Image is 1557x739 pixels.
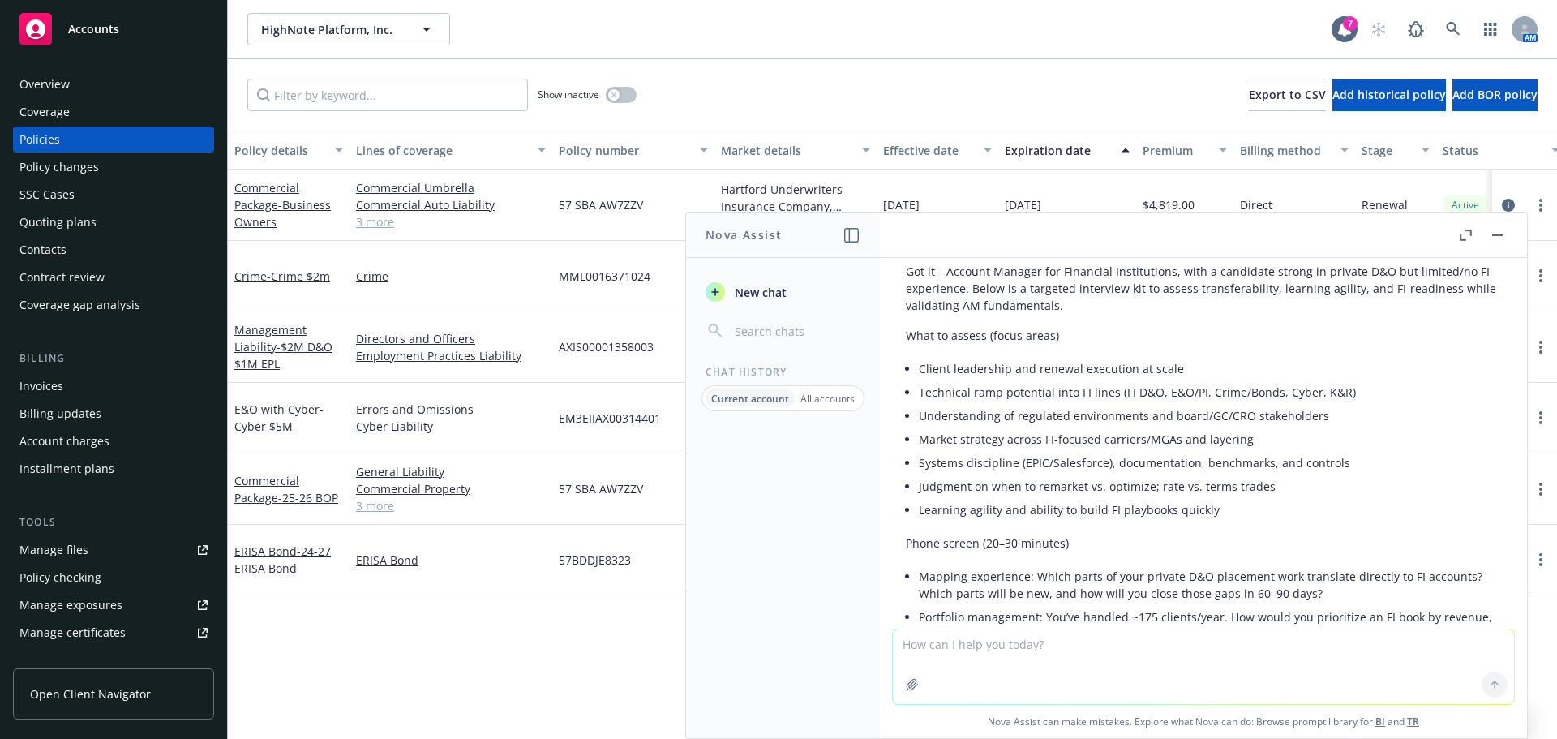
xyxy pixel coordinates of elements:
[13,350,214,367] div: Billing
[356,179,546,196] a: Commercial Umbrella
[13,428,214,454] a: Account charges
[13,456,214,482] a: Installment plans
[919,475,1501,498] li: Judgment on when to remarket vs. optimize; rate vs. terms trades
[19,237,66,263] div: Contacts
[1233,131,1355,170] button: Billing method
[1531,337,1551,357] a: more
[1449,198,1482,213] span: Active
[356,418,546,435] a: Cyber Liability
[1332,87,1446,102] span: Add historical policy
[1249,87,1326,102] span: Export to CSV
[234,402,324,434] a: E&O with Cyber
[1355,131,1436,170] button: Stage
[13,647,214,673] a: Manage claims
[13,620,214,646] a: Manage certificates
[1531,266,1551,286] a: more
[19,182,75,208] div: SSC Cases
[559,142,690,159] div: Policy number
[1474,13,1507,45] a: Switch app
[1240,142,1331,159] div: Billing method
[261,21,401,38] span: HighNote Platform, Inc.
[13,99,214,125] a: Coverage
[1362,142,1412,159] div: Stage
[13,401,214,427] a: Billing updates
[356,196,546,213] a: Commercial Auto Liability
[356,347,546,364] a: Employment Practices Liability
[559,268,650,285] span: MML0016371024
[234,180,331,230] a: Commercial Package
[699,277,867,307] button: New chat
[1362,13,1395,45] a: Start snowing
[559,338,654,355] span: AXIS00001358003
[919,380,1501,404] li: Technical ramp potential into FI lines (FI D&O, E&O/PI, Crime/Bonds, Cyber, K&R)
[1531,195,1551,215] a: more
[13,292,214,318] a: Coverage gap analysis
[13,264,214,290] a: Contract review
[278,490,338,505] span: - 25-26 BOP
[19,565,101,591] div: Policy checking
[19,264,105,290] div: Contract review
[267,269,330,284] span: - Crime $2m
[714,131,877,170] button: Market details
[906,327,1501,344] p: What to assess (focus areas)
[906,535,1501,552] p: Phone screen (20–30 minutes)
[13,592,214,618] a: Manage exposures
[559,552,631,569] span: 57BDDJE8323
[13,154,214,180] a: Policy changes
[68,23,119,36] span: Accounts
[356,480,546,497] a: Commercial Property
[356,497,546,514] a: 3 more
[19,620,126,646] div: Manage certificates
[919,428,1501,451] li: Market strategy across FI-focused carriers/MGAs and layering
[731,284,787,301] span: New chat
[919,404,1501,428] li: Understanding of regulated environments and board/GC/CRO stakeholders
[998,131,1136,170] button: Expiration date
[13,127,214,153] a: Policies
[19,401,101,427] div: Billing updates
[356,330,546,347] a: Directors and Officers
[877,131,998,170] button: Effective date
[721,181,870,215] div: Hartford Underwriters Insurance Company, Hartford Insurance Group
[1143,196,1195,213] span: $4,819.00
[234,142,325,159] div: Policy details
[919,357,1501,380] li: Client leadership and renewal execution at scale
[13,537,214,563] a: Manage files
[19,456,114,482] div: Installment plans
[234,473,338,505] a: Commercial Package
[1407,715,1419,728] a: TR
[1400,13,1432,45] a: Report a Bug
[559,410,661,427] span: EM3EIIAX00314401
[711,392,789,406] p: Current account
[1375,715,1385,728] a: BI
[19,154,99,180] div: Policy changes
[559,196,643,213] span: 57 SBA AW7ZZV
[1005,196,1041,213] span: [DATE]
[686,365,880,379] div: Chat History
[919,498,1501,522] li: Learning agility and ability to build FI playbooks quickly
[1452,79,1538,111] button: Add BOR policy
[721,142,852,159] div: Market details
[247,79,528,111] input: Filter by keyword...
[538,88,599,101] span: Show inactive
[919,565,1501,605] li: Mapping experience: Which parts of your private D&O placement work translate directly to FI accou...
[1531,408,1551,428] a: more
[1531,479,1551,499] a: more
[552,131,714,170] button: Policy number
[19,71,70,97] div: Overview
[1531,550,1551,569] a: more
[1437,13,1469,45] a: Search
[19,127,60,153] div: Policies
[1343,16,1358,31] div: 7
[234,269,330,284] a: Crime
[1452,87,1538,102] span: Add BOR policy
[356,401,546,418] a: Errors and Omissions
[19,537,88,563] div: Manage files
[356,552,546,569] a: ERISA Bond
[234,544,331,576] a: ERISA Bond
[13,373,214,399] a: Invoices
[13,565,214,591] a: Policy checking
[559,480,643,497] span: 57 SBA AW7ZZV
[1362,196,1408,213] span: Renewal
[919,605,1501,646] li: Portfolio management: You’ve handled ~175 clients/year. How would you prioritize an FI book by re...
